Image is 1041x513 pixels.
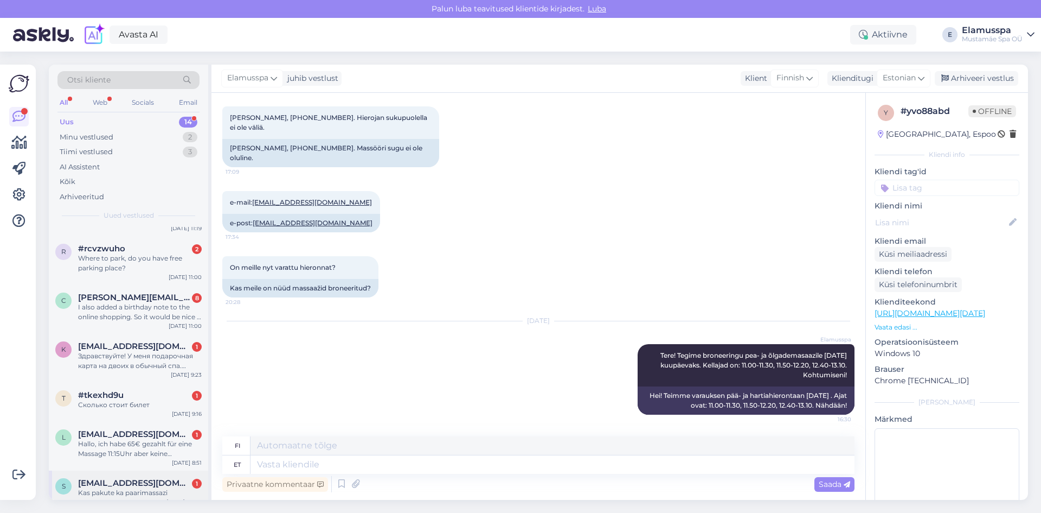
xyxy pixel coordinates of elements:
span: Elamusspa [811,335,851,344]
span: Uued vestlused [104,211,154,220]
div: [DATE] 11:00 [169,322,202,330]
div: I also added a birthday note to the online shopping. So it would be nice if you can send this sho... [78,302,202,322]
div: 2 [192,244,202,254]
div: AI Assistent [60,162,100,173]
p: Kliendi telefon [875,266,1019,277]
span: 17:34 [226,233,266,241]
span: Elamusspa [227,72,268,84]
div: Сколько стоит билет [78,400,202,410]
div: Aktiivne [850,25,916,45]
a: Avasta AI [110,26,168,44]
p: Chrome [TECHNICAL_ID] [875,375,1019,387]
p: Windows 10 [875,348,1019,359]
div: [PERSON_NAME] [875,397,1019,407]
span: #rcvzwuho [78,244,125,254]
div: [DATE] [222,316,854,326]
div: [DATE] 20:50 [166,498,202,506]
span: Otsi kliente [67,74,111,86]
p: Vaata edasi ... [875,322,1019,332]
span: kristinakamash@gmail.com [78,341,191,351]
div: 3 [183,147,197,157]
span: lara-gulbis@gmx.de [78,429,191,439]
a: [EMAIL_ADDRESS][DOMAIN_NAME] [252,198,372,206]
span: sei_zure@hotmail.com [78,478,191,488]
div: 1 [192,391,202,401]
div: Klient [741,73,767,84]
a: ElamusspaMustamäe Spa OÜ [962,26,1034,43]
div: All [57,96,70,110]
span: e-mail: [230,198,372,206]
div: # yvo88abd [901,105,968,118]
p: Kliendi nimi [875,200,1019,212]
div: Kas pakute ka paarimassazi [78,488,202,498]
span: t [62,394,66,402]
div: Web [91,96,110,110]
span: 17:09 [226,168,266,176]
input: Lisa tag [875,180,1019,196]
div: 2 [183,132,197,143]
div: Kõik [60,176,75,187]
span: r [61,248,66,256]
p: Kliendi tag'id [875,166,1019,178]
p: Märkmed [875,414,1019,425]
div: 1 [192,479,202,489]
div: Socials [130,96,156,110]
img: explore-ai [82,23,105,46]
span: y [884,109,888,117]
div: Kas meile on nüüd massaažid broneeritud? [222,279,378,297]
div: Minu vestlused [60,132,113,143]
p: Brauser [875,364,1019,375]
input: Lisa nimi [875,217,1007,229]
span: On meille nyt varattu hieronnat? [230,263,336,271]
div: [DATE] 9:23 [171,371,202,379]
span: l [62,433,66,441]
div: [DATE] 9:16 [172,410,202,418]
div: Arhiveeritud [60,192,104,202]
a: [URL][DOMAIN_NAME][DATE] [875,308,985,318]
span: Finnish [776,72,804,84]
div: Mustamäe Spa OÜ [962,35,1023,43]
span: 16:30 [811,415,851,423]
span: #tkexhd9u [78,390,124,400]
div: 8 [192,293,202,303]
div: [DATE] 11:19 [171,224,202,232]
div: Elamusspa [962,26,1023,35]
a: [EMAIL_ADDRESS][DOMAIN_NAME] [253,219,372,227]
div: Здравствуйте! У меня подарочная карта на двоих в обычный спа. Можно ди на месте поменять на 21+? [78,351,202,371]
span: c.nasuhoglu@gmail.com [78,293,191,302]
div: Arhiveeri vestlus [935,71,1018,86]
div: [GEOGRAPHIC_DATA], Espoo [878,129,996,140]
div: Küsi telefoninumbrit [875,277,962,292]
div: Hei! Teimme varauksen pää- ja hartiahierontaan [DATE] . Ajat ovat: 11.00-11.30, 11.50-12.20, 12.4... [638,387,854,415]
div: juhib vestlust [283,73,338,84]
span: k [61,345,66,353]
span: Saada [819,479,850,489]
span: Luba [584,4,609,14]
p: Kliendi email [875,236,1019,247]
div: e-post: [222,214,380,232]
div: 1 [192,342,202,352]
span: Tere! Tegime broneeringu pea- ja õlgademasaazile [DATE] kuupäevaks. Kellajad on: 11.00-11.30, 11.... [660,351,849,379]
span: c [61,296,66,305]
div: fi [235,436,240,455]
div: E [942,27,958,42]
div: [PERSON_NAME], [PHONE_NUMBER]. Massööri sugu ei ole oluline. [222,139,439,167]
span: [PERSON_NAME], [PHONE_NUMBER]. Hierojan sukupuolella ei ole väliä. [230,113,429,131]
div: Klienditugi [827,73,873,84]
span: Offline [968,105,1016,117]
div: Email [177,96,200,110]
div: Kliendi info [875,150,1019,160]
span: 20:28 [226,298,266,306]
p: Klienditeekond [875,296,1019,308]
span: s [62,482,66,490]
div: Where to park, do you have free parking place? [78,254,202,273]
p: Operatsioonisüsteem [875,337,1019,348]
div: Küsi meiliaadressi [875,247,952,262]
img: Askly Logo [9,73,29,94]
div: [DATE] 8:51 [172,459,202,467]
div: Tiimi vestlused [60,147,113,157]
div: Hallo, ich habe 65€ gezahlt für eine Massage 11:15Uhr aber keine Buchungsbestätigung. Und eher ei... [78,439,202,459]
div: Privaatne kommentaar [222,477,328,492]
div: et [234,455,241,474]
div: 1 [192,430,202,440]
